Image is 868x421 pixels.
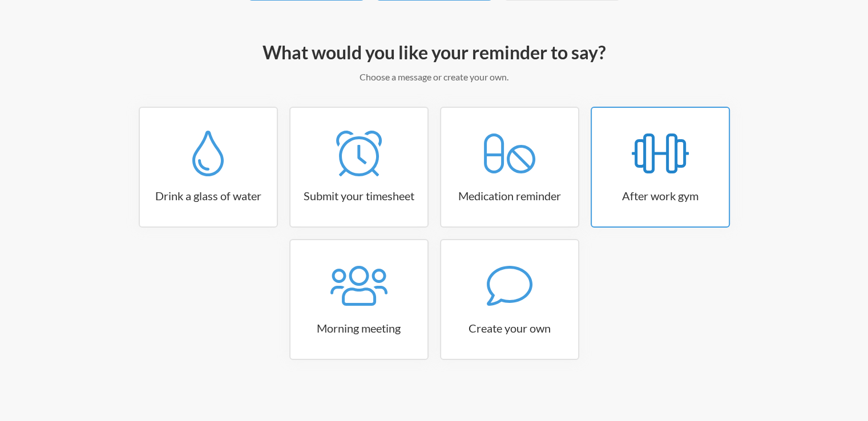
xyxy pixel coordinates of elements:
[290,188,427,204] h3: Submit your timesheet
[103,41,765,64] h2: What would you like your reminder to say?
[290,320,427,336] h3: Morning meeting
[592,188,729,204] h3: After work gym
[140,188,277,204] h3: Drink a glass of water
[103,70,765,84] p: Choose a message or create your own.
[441,188,578,204] h3: Medication reminder
[441,320,578,336] h3: Create your own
